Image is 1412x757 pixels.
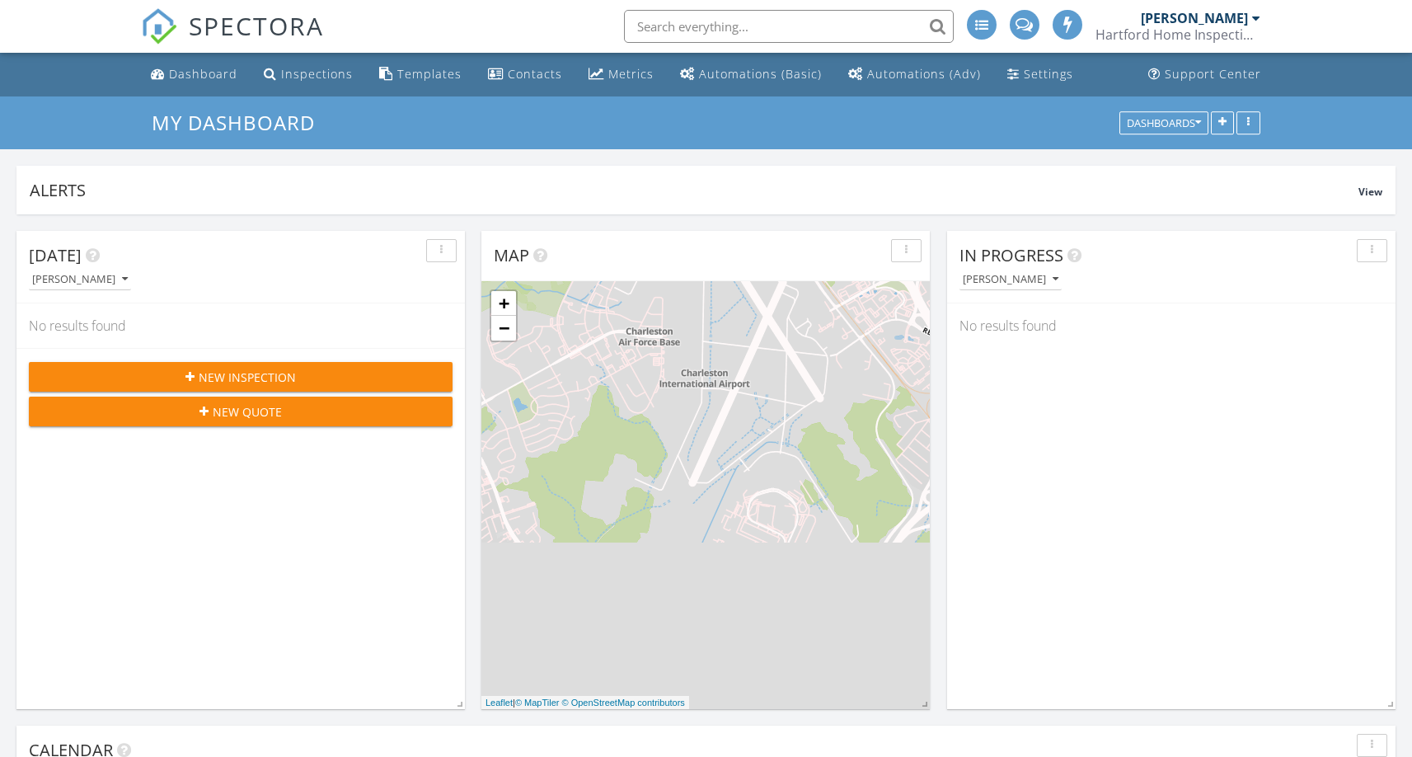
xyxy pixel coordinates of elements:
span: New Inspection [199,369,296,386]
a: Contacts [481,59,569,90]
a: Dashboard [144,59,244,90]
a: SPECTORA [141,22,324,57]
div: Support Center [1165,66,1261,82]
span: In Progress [959,244,1063,266]
div: Hartford Home Inspections [1095,26,1260,43]
a: Inspections [257,59,359,90]
div: | [481,696,689,710]
a: © OpenStreetMap contributors [562,698,685,708]
button: New Inspection [29,362,453,392]
button: New Quote [29,397,453,426]
a: Support Center [1142,59,1268,90]
div: Alerts [30,179,1358,201]
span: New Quote [213,403,282,421]
span: SPECTORA [189,8,324,43]
div: Automations (Basic) [699,66,822,82]
div: Dashboards [1127,117,1201,129]
a: Leaflet [486,698,513,708]
div: No results found [947,303,1396,348]
button: Dashboards [1119,111,1208,134]
div: [PERSON_NAME] [1141,10,1248,26]
a: Zoom in [491,291,516,316]
button: [PERSON_NAME] [29,269,131,291]
span: [DATE] [29,244,82,266]
div: Dashboard [169,66,237,82]
a: Metrics [582,59,660,90]
a: Automations (Advanced) [842,59,987,90]
img: The Best Home Inspection Software - Spectora [141,8,177,45]
div: Contacts [508,66,562,82]
div: Inspections [281,66,353,82]
a: My Dashboard [152,109,329,136]
a: Templates [373,59,468,90]
span: Map [494,244,529,266]
button: [PERSON_NAME] [959,269,1062,291]
a: Settings [1001,59,1080,90]
div: Metrics [608,66,654,82]
div: [PERSON_NAME] [32,274,128,285]
div: Automations (Adv) [867,66,981,82]
a: © MapTiler [515,698,560,708]
input: Search everything... [624,10,954,43]
div: [PERSON_NAME] [963,274,1058,285]
a: Zoom out [491,316,516,341]
div: Settings [1024,66,1073,82]
span: View [1358,185,1382,199]
div: No results found [16,303,465,348]
a: Automations (Basic) [673,59,828,90]
div: Templates [397,66,462,82]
